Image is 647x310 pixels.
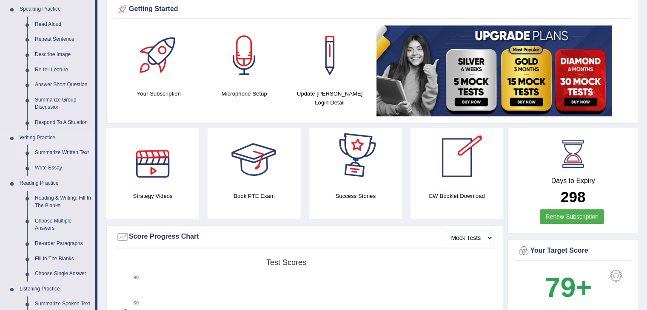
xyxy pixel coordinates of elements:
[116,3,629,16] div: Getting Started
[106,192,199,200] h4: Strategy Videos
[120,89,197,98] h4: Your Subscription
[517,177,629,185] h4: Days to Expiry
[31,17,95,32] a: Read Aloud
[31,62,95,78] a: Re-tell Lecture
[16,176,95,191] a: Reading Practice
[31,236,95,251] a: Re-order Paragraphs
[31,161,95,176] a: Write Essay
[31,145,95,161] a: Summarize Written Text
[116,231,493,243] div: Score Progress Chart
[208,192,300,200] h4: Book PTE Exam
[410,192,503,200] h4: EW Booklet Download
[545,272,592,303] b: 79+
[31,93,95,115] a: Summarize Group Discussion
[16,282,95,297] a: Listening Practice
[31,115,95,130] a: Respond To A Situation
[266,258,306,267] tspan: Test scores
[561,189,585,205] b: 298
[376,25,612,116] img: small5.jpg
[31,191,95,213] a: Reading & Writing: Fill In The Blanks
[31,77,95,93] a: Answer Short Question
[540,209,604,224] a: Renew Subscription
[517,245,629,257] div: Your Target Score
[134,275,139,280] text: 90
[16,130,95,146] a: Writing Practice
[16,2,95,17] a: Speaking Practice
[31,214,95,236] a: Choose Multiple Answers
[31,47,95,62] a: Describe Image
[309,192,402,200] h4: Success Stories
[206,89,283,98] h4: Microphone Setup
[31,266,95,282] a: Choose Single Answer
[291,89,368,107] h4: Update [PERSON_NAME] Login Detail
[134,300,139,305] text: 60
[31,32,95,47] a: Repeat Sentence
[31,251,95,267] a: Fill In The Blanks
